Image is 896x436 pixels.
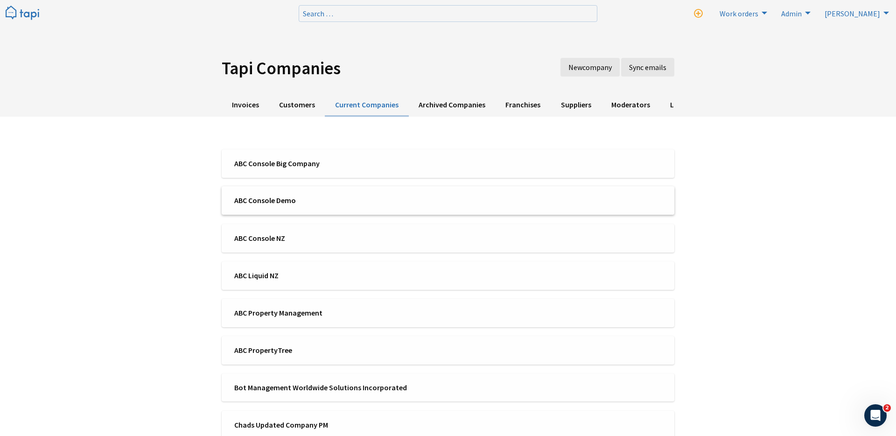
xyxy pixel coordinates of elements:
span: Work orders [720,9,758,18]
a: ABC Console Demo [222,187,674,215]
a: Moderators [601,94,660,117]
img: Tapi logo [6,6,39,21]
span: ABC Property Management [234,308,442,318]
i: New work order [694,9,703,18]
a: Bot Management Worldwide Solutions Incorporated [222,373,674,402]
a: ABC Console Big Company [222,149,674,178]
span: [PERSON_NAME] [825,9,880,18]
a: Customers [269,94,325,117]
a: Admin [776,6,813,21]
span: company [582,63,612,72]
a: [PERSON_NAME] [819,6,891,21]
a: New [560,58,620,77]
span: Chads Updated Company PM [234,420,442,430]
li: Rebekah [819,6,891,21]
span: ABC Console Demo [234,195,442,205]
iframe: Intercom live chat [864,404,887,427]
span: 2 [883,404,891,412]
span: Bot Management Worldwide Solutions Incorporated [234,382,442,393]
a: ABC Console NZ [222,224,674,253]
a: ABC Liquid NZ [222,261,674,290]
a: Work orders [714,6,770,21]
span: ABC Console Big Company [234,158,442,169]
a: Lost Issues [660,94,716,117]
span: ABC PropertyTree [234,345,442,355]
a: Archived Companies [409,94,496,117]
span: Search … [303,9,333,18]
a: Suppliers [551,94,601,117]
a: ABC Property Management [222,299,674,327]
span: Admin [781,9,802,18]
a: Sync emails [621,58,674,77]
a: ABC PropertyTree [222,336,674,365]
span: ABC Console NZ [234,233,442,243]
span: ABC Liquid NZ [234,270,442,281]
a: Invoices [222,94,269,117]
a: Franchises [496,94,551,117]
h1: Tapi Companies [222,58,488,79]
a: Current Companies [325,94,408,117]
